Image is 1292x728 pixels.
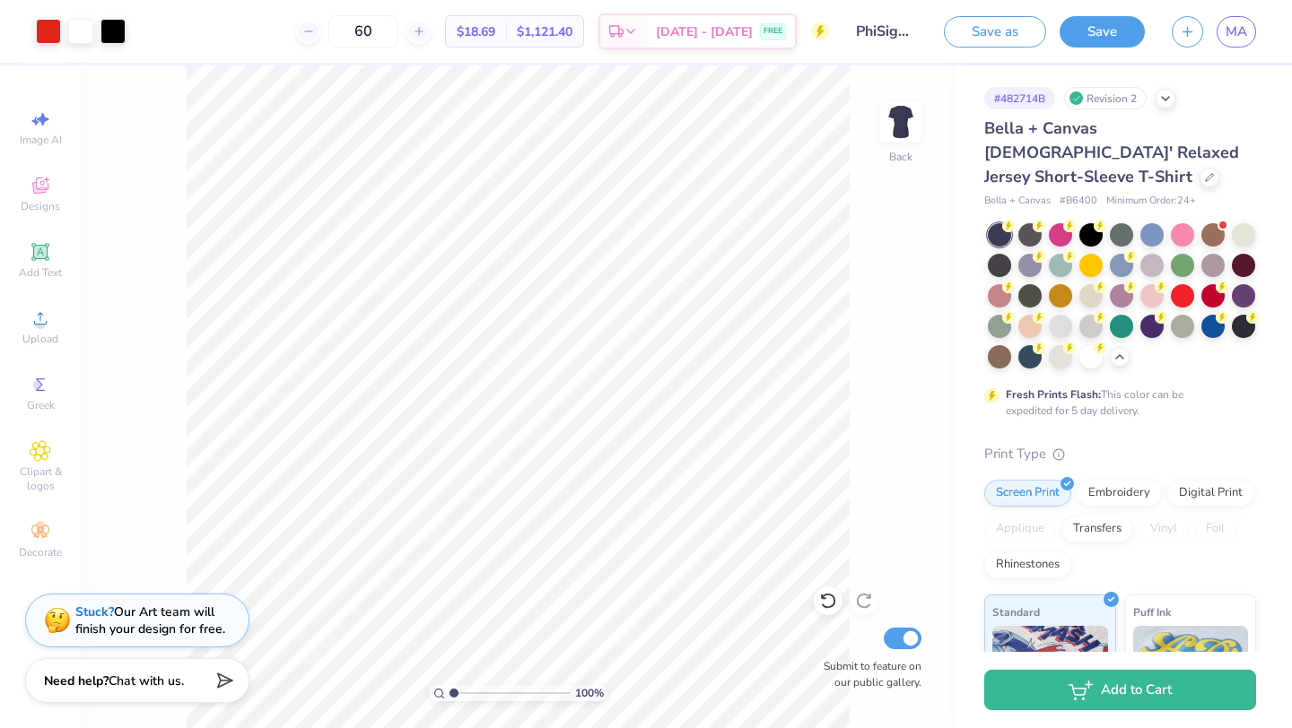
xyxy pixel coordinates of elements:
div: Foil [1194,516,1236,542]
label: Submit to feature on our public gallery. [814,658,921,690]
button: Add to Cart [984,670,1256,710]
button: Save [1060,16,1145,48]
div: Transfers [1061,516,1133,542]
input: Untitled Design [842,13,930,49]
input: – – [328,15,398,48]
strong: Fresh Prints Flash: [1006,387,1101,402]
div: Revision 2 [1064,87,1147,109]
div: # 482714B [984,87,1055,109]
div: Applique [984,516,1056,542]
strong: Stuck? [75,603,114,620]
strong: Need help? [44,672,109,689]
div: Digital Print [1167,480,1254,507]
span: [DATE] - [DATE] [656,22,753,41]
div: Our Art team will finish your design for free. [75,603,225,637]
span: Decorate [19,545,62,559]
span: Designs [21,199,60,213]
div: Back [889,149,912,165]
a: MA [1217,16,1256,48]
span: Chat with us. [109,672,184,689]
button: Save as [944,16,1046,48]
span: Standard [992,602,1040,621]
span: Upload [22,332,58,346]
span: Add Text [19,265,62,280]
span: Puff Ink [1133,602,1171,621]
span: Bella + Canvas [984,194,1051,209]
span: $18.69 [457,22,495,41]
img: Back [883,104,919,140]
div: Print Type [984,444,1256,464]
div: Rhinestones [984,551,1071,578]
div: Screen Print [984,480,1071,507]
span: FREE [764,25,782,38]
img: Puff Ink [1133,626,1249,715]
span: 100 % [575,685,604,701]
span: # B6400 [1060,194,1097,209]
span: Greek [27,398,55,412]
img: Standard [992,626,1108,715]
div: This color can be expedited for 5 day delivery. [1006,386,1227,419]
div: Vinyl [1139,516,1189,542]
span: Minimum Order: 24 + [1106,194,1196,209]
div: Embroidery [1077,480,1162,507]
span: Bella + Canvas [DEMOGRAPHIC_DATA]' Relaxed Jersey Short-Sleeve T-Shirt [984,117,1239,187]
span: Image AI [20,133,62,147]
span: $1,121.40 [517,22,572,41]
span: Clipart & logos [9,464,72,493]
span: MA [1226,22,1247,42]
